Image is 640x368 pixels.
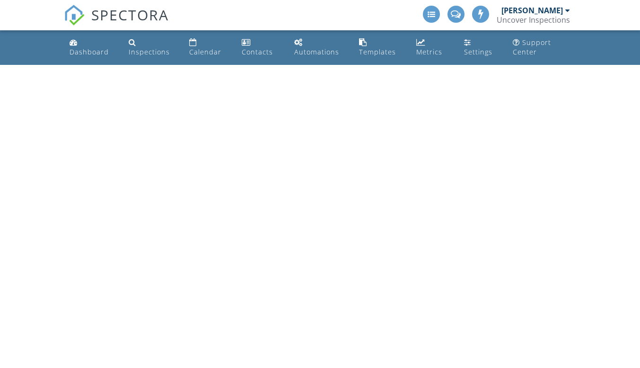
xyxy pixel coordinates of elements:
[509,34,574,61] a: Support Center
[189,47,221,56] div: Calendar
[412,34,453,61] a: Metrics
[125,34,178,61] a: Inspections
[416,47,442,56] div: Metrics
[464,47,492,56] div: Settings
[70,47,109,56] div: Dashboard
[66,34,117,61] a: Dashboard
[513,38,551,56] div: Support Center
[129,47,170,56] div: Inspections
[64,5,85,26] img: The Best Home Inspection Software - Spectora
[355,34,405,61] a: Templates
[91,5,169,25] span: SPECTORA
[242,47,273,56] div: Contacts
[238,34,283,61] a: Contacts
[290,34,348,61] a: Automations (Advanced)
[497,15,570,25] div: Uncover Inspections
[460,34,501,61] a: Settings
[501,6,563,15] div: [PERSON_NAME]
[359,47,396,56] div: Templates
[64,13,169,33] a: SPECTORA
[185,34,230,61] a: Calendar
[294,47,339,56] div: Automations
